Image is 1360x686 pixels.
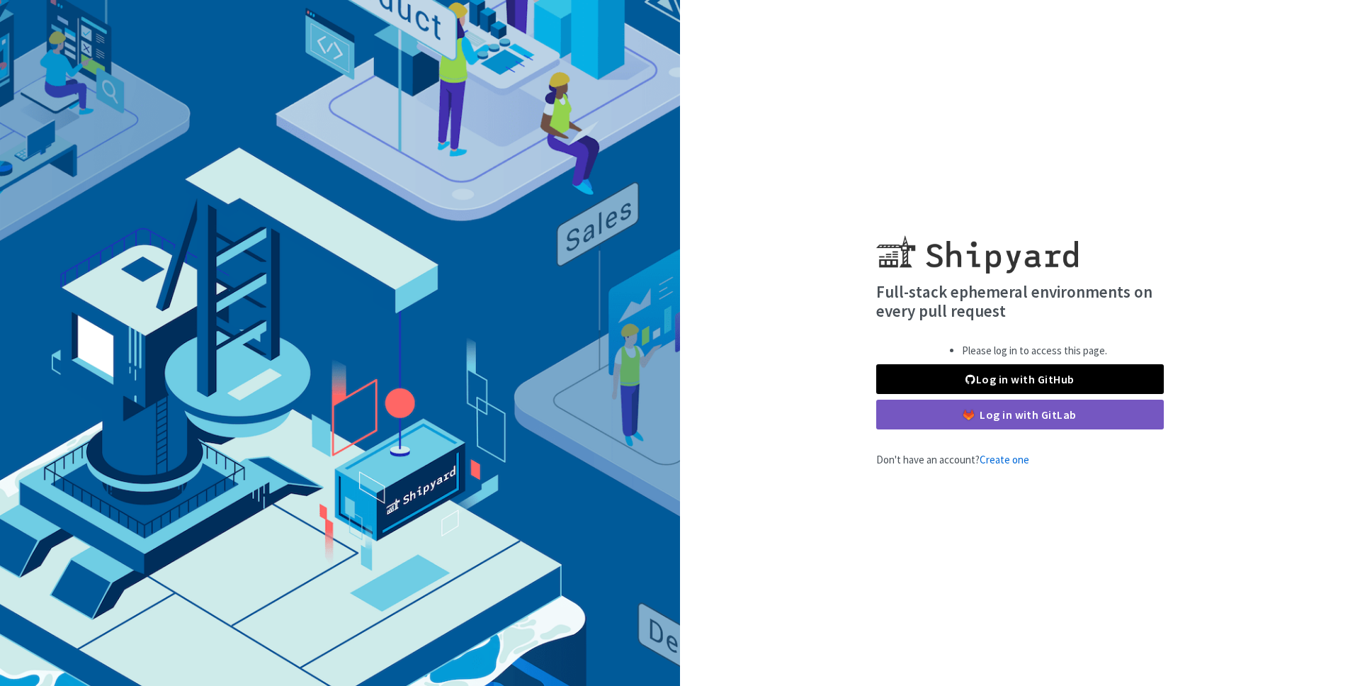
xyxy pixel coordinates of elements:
[963,410,974,420] img: gitlab-color.svg
[980,453,1029,466] a: Create one
[876,282,1164,321] h4: Full-stack ephemeral environments on every pull request
[876,218,1078,274] img: Shipyard logo
[876,453,1029,466] span: Don't have an account?
[876,400,1164,429] a: Log in with GitLab
[876,364,1164,394] a: Log in with GitHub
[962,343,1107,359] li: Please log in to access this page.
